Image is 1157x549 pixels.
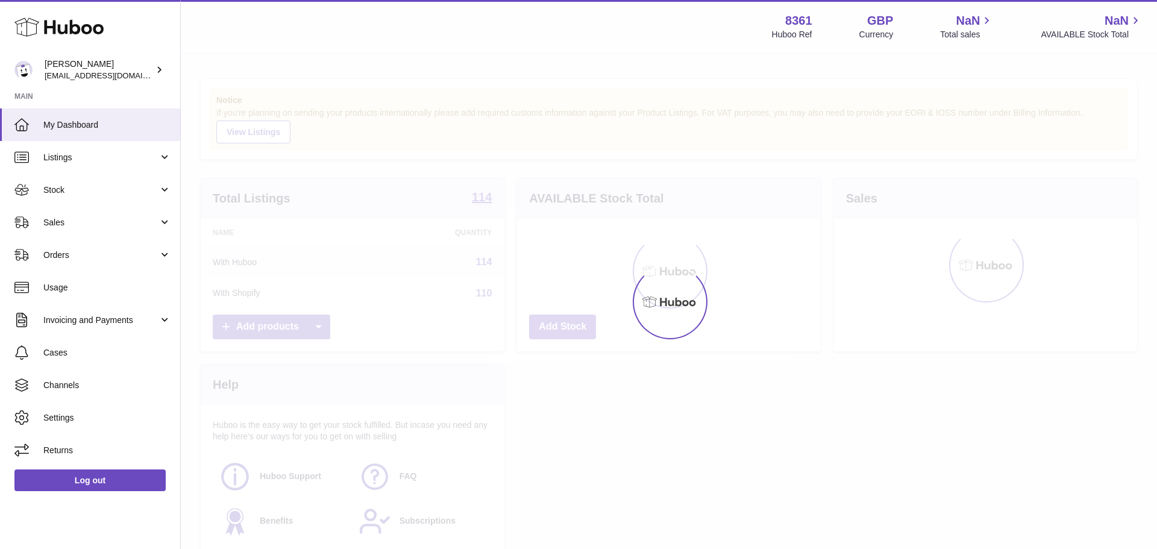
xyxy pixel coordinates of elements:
[43,445,171,456] span: Returns
[43,184,158,196] span: Stock
[867,13,893,29] strong: GBP
[956,13,980,29] span: NaN
[43,412,171,424] span: Settings
[45,71,177,80] span: [EMAIL_ADDRESS][DOMAIN_NAME]
[43,315,158,326] span: Invoicing and Payments
[43,380,171,391] span: Channels
[14,469,166,491] a: Log out
[940,13,994,40] a: NaN Total sales
[43,282,171,293] span: Usage
[940,29,994,40] span: Total sales
[1041,13,1143,40] a: NaN AVAILABLE Stock Total
[772,29,812,40] div: Huboo Ref
[43,119,171,131] span: My Dashboard
[859,29,894,40] div: Currency
[1041,29,1143,40] span: AVAILABLE Stock Total
[43,347,171,359] span: Cases
[43,152,158,163] span: Listings
[785,13,812,29] strong: 8361
[1105,13,1129,29] span: NaN
[14,61,33,79] img: internalAdmin-8361@internal.huboo.com
[43,249,158,261] span: Orders
[43,217,158,228] span: Sales
[45,58,153,81] div: [PERSON_NAME]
